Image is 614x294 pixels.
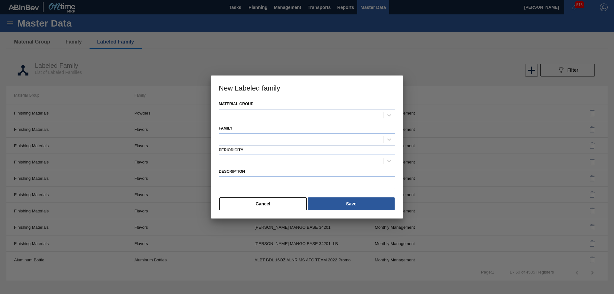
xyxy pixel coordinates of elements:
button: Cancel [219,197,307,210]
label: Family [219,126,232,131]
button: Save [308,197,395,210]
label: Periodicity [219,148,243,152]
h3: New Labeled family [211,75,403,100]
label: Description [219,167,395,176]
label: Material Group [219,102,253,106]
